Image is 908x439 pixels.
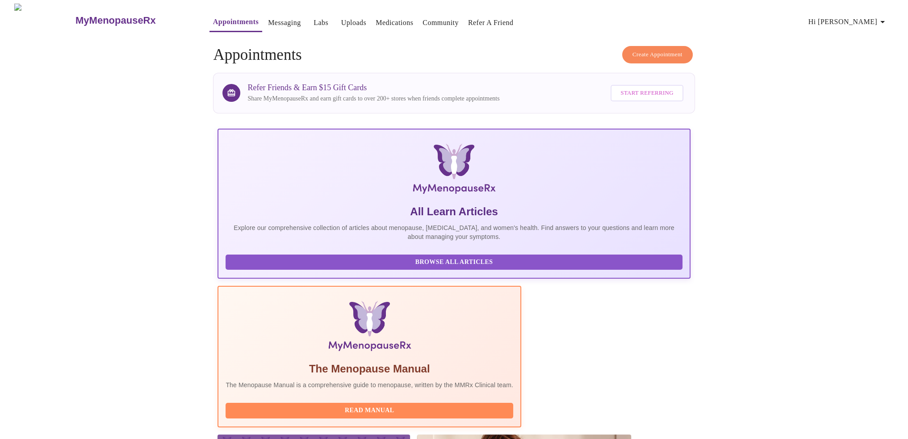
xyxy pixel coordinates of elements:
[376,17,413,29] a: Medications
[226,362,513,376] h5: The Menopause Manual
[372,14,417,32] button: Medications
[620,88,673,98] span: Start Referring
[314,17,328,29] a: Labs
[611,85,683,101] button: Start Referring
[419,14,462,32] button: Community
[805,13,891,31] button: Hi [PERSON_NAME]
[234,405,504,416] span: Read Manual
[307,14,335,32] button: Labs
[209,13,262,32] button: Appointments
[226,223,682,241] p: Explore our comprehensive collection of articles about menopause, [MEDICAL_DATA], and women's hea...
[226,258,684,265] a: Browse All Articles
[75,5,192,36] a: MyMenopauseRx
[234,257,673,268] span: Browse All Articles
[226,403,513,418] button: Read Manual
[608,80,685,106] a: Start Referring
[338,14,370,32] button: Uploads
[226,205,682,219] h5: All Learn Articles
[226,406,515,414] a: Read Manual
[268,17,301,29] a: Messaging
[226,255,682,270] button: Browse All Articles
[213,16,259,28] a: Appointments
[622,46,693,63] button: Create Appointment
[468,17,514,29] a: Refer a Friend
[14,4,75,37] img: MyMenopauseRx Logo
[226,380,513,389] p: The Menopause Manual is a comprehensive guide to menopause, written by the MMRx Clinical team.
[271,301,467,355] img: Menopause Manual
[75,15,156,26] h3: MyMenopauseRx
[632,50,682,60] span: Create Appointment
[464,14,517,32] button: Refer a Friend
[247,83,499,92] h3: Refer Friends & Earn $15 Gift Cards
[808,16,888,28] span: Hi [PERSON_NAME]
[341,17,367,29] a: Uploads
[247,94,499,103] p: Share MyMenopauseRx and earn gift cards to over 200+ stores when friends complete appointments
[297,144,611,197] img: MyMenopauseRx Logo
[213,46,695,64] h4: Appointments
[423,17,459,29] a: Community
[264,14,304,32] button: Messaging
